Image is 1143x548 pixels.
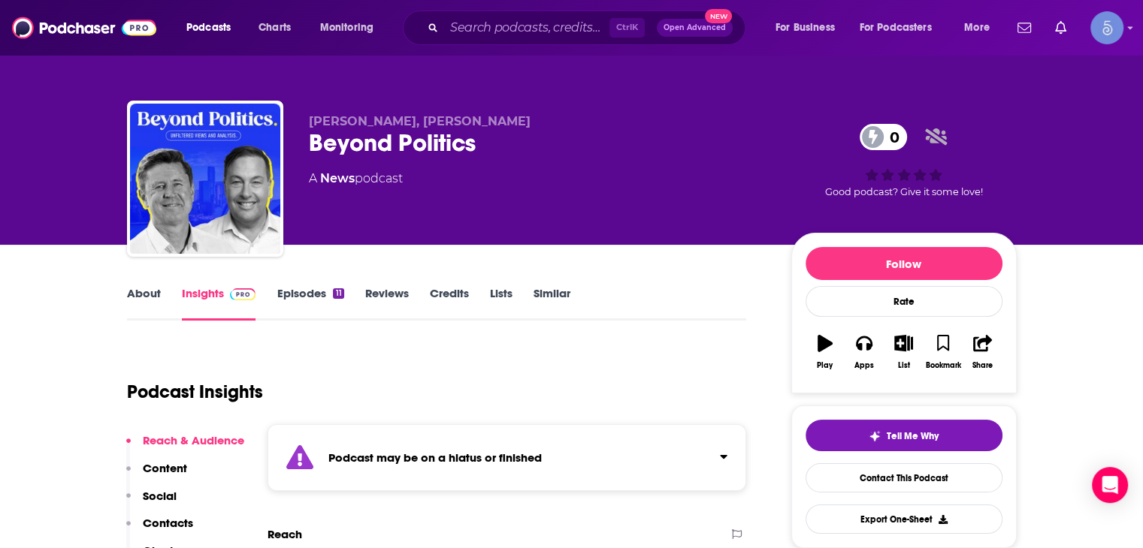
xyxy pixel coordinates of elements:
[860,124,907,150] a: 0
[176,16,250,40] button: open menu
[126,433,244,461] button: Reach & Audience
[320,171,355,185] a: News
[365,286,409,321] a: Reviews
[825,186,983,197] span: Good podcast? Give it some love!
[417,11,760,45] div: Search podcasts, credits, & more...
[249,16,300,40] a: Charts
[333,288,343,299] div: 11
[776,17,835,38] span: For Business
[854,361,874,370] div: Apps
[657,19,733,37] button: Open AdvancedNew
[268,527,302,541] h2: Reach
[143,461,187,475] p: Content
[1090,11,1123,44] span: Logged in as Spiral5-G1
[806,504,1002,534] button: Export One-Sheet
[898,361,910,370] div: List
[309,170,403,188] div: A podcast
[430,286,469,321] a: Credits
[884,325,923,379] button: List
[143,433,244,447] p: Reach & Audience
[186,17,231,38] span: Podcasts
[127,381,263,403] h1: Podcast Insights
[954,16,1008,40] button: open menu
[259,17,291,38] span: Charts
[534,286,570,321] a: Similar
[268,424,747,491] section: Click to expand status details
[806,286,1002,317] div: Rate
[277,286,343,321] a: Episodes11
[230,288,256,300] img: Podchaser Pro
[972,361,993,370] div: Share
[664,24,726,32] span: Open Advanced
[924,325,963,379] button: Bookmark
[875,124,907,150] span: 0
[1049,15,1072,41] a: Show notifications dropdown
[817,361,833,370] div: Play
[130,104,280,254] img: Beyond Politics
[182,286,256,321] a: InsightsPodchaser Pro
[320,17,373,38] span: Monitoring
[845,325,884,379] button: Apps
[444,16,609,40] input: Search podcasts, credits, & more...
[806,420,1002,451] button: tell me why sparkleTell Me Why
[490,286,513,321] a: Lists
[1090,11,1123,44] img: User Profile
[1011,15,1037,41] a: Show notifications dropdown
[609,18,645,38] span: Ctrl K
[860,17,932,38] span: For Podcasters
[328,450,542,465] strong: Podcast may be on a hiatus or finished
[806,463,1002,492] a: Contact This Podcast
[963,325,1002,379] button: Share
[143,489,177,503] p: Social
[765,16,854,40] button: open menu
[309,114,531,128] span: [PERSON_NAME], [PERSON_NAME]
[806,325,845,379] button: Play
[126,516,193,543] button: Contacts
[869,430,881,442] img: tell me why sparkle
[964,17,990,38] span: More
[143,516,193,530] p: Contacts
[1092,467,1128,503] div: Open Intercom Messenger
[127,286,161,321] a: About
[791,114,1017,207] div: 0Good podcast? Give it some love!
[12,14,156,42] img: Podchaser - Follow, Share and Rate Podcasts
[850,16,954,40] button: open menu
[887,430,939,442] span: Tell Me Why
[126,489,177,516] button: Social
[705,9,732,23] span: New
[1090,11,1123,44] button: Show profile menu
[310,16,393,40] button: open menu
[925,361,960,370] div: Bookmark
[126,461,187,489] button: Content
[806,247,1002,280] button: Follow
